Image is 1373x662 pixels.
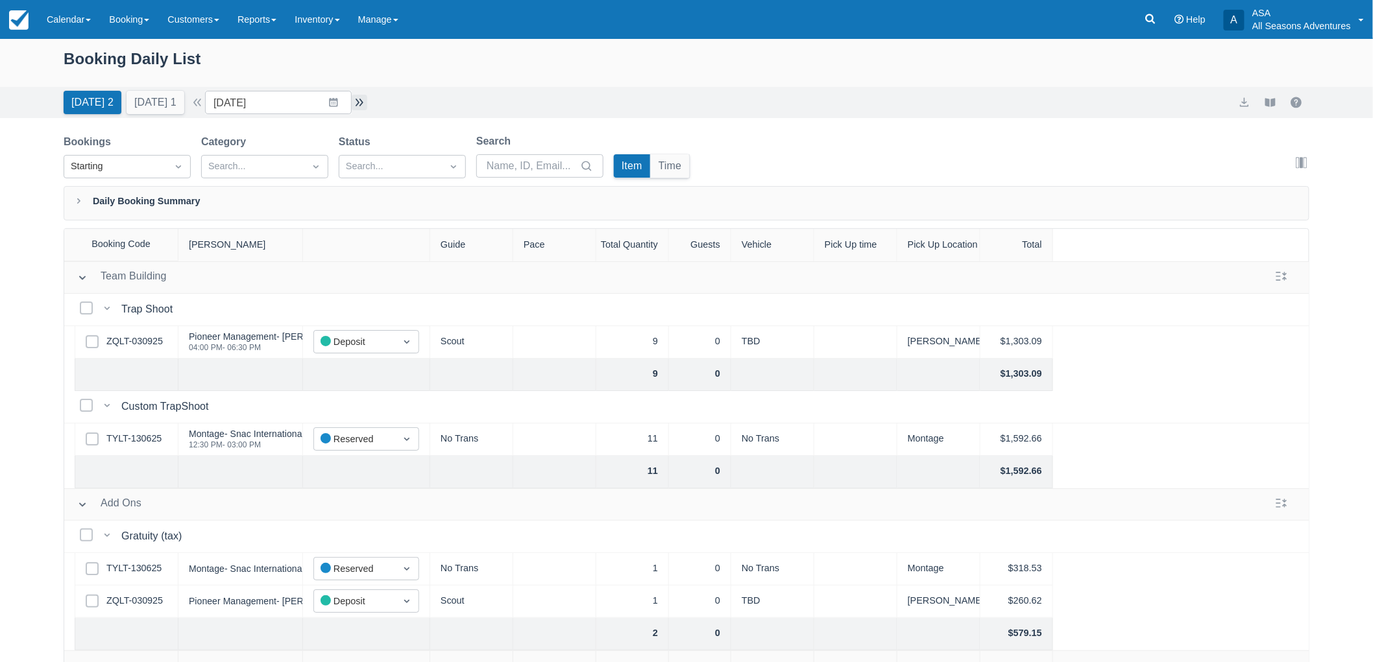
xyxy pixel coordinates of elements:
[731,326,814,359] div: TBD
[121,399,214,414] div: Custom TrapShoot
[189,597,358,606] div: Pioneer Management- [PERSON_NAME]
[669,359,731,391] div: 0
[669,229,731,261] div: Guests
[1237,95,1252,110] button: export
[596,359,669,391] div: 9
[106,594,163,608] a: ZQLT-030925
[172,160,185,173] span: Dropdown icon
[430,423,513,456] div: No Trans
[731,229,814,261] div: Vehicle
[127,91,184,114] button: [DATE] 1
[669,618,731,650] div: 0
[430,585,513,618] div: Scout
[189,332,358,341] div: Pioneer Management- [PERSON_NAME]
[980,326,1053,359] div: $1,303.09
[321,335,389,349] div: Deposit
[731,553,814,585] div: No Trans
[71,160,160,174] div: Starting
[72,266,172,289] button: Team Building
[897,553,980,585] div: Montage
[400,595,413,608] span: Dropdown icon
[897,229,980,261] div: Pick Up Location
[980,585,1053,618] div: $260.62
[121,301,178,317] div: Trap Shoot
[814,229,897,261] div: Pick Up time
[9,10,29,30] img: checkfront-main-nav-mini-logo.png
[321,432,389,447] div: Reserved
[430,553,513,585] div: No Trans
[201,134,251,150] label: Category
[980,618,1053,650] div: $579.15
[64,91,121,114] button: [DATE] 2
[476,134,516,149] label: Search
[980,553,1053,585] div: $318.53
[596,553,669,585] div: 1
[64,134,116,150] label: Bookings
[64,186,1309,220] div: Daily Booking Summary
[669,326,731,359] div: 0
[205,91,352,114] input: Date
[614,154,650,178] button: Item
[596,229,669,261] div: Total Quantity
[980,229,1053,261] div: Total
[596,456,669,488] div: 11
[189,344,358,351] div: 04:00 PM - 06:30 PM
[487,154,577,178] input: Name, ID, Email...
[106,562,162,576] a: TYLT-130625
[1252,6,1351,19] p: ASA
[731,585,814,618] div: TBD
[430,229,513,261] div: Guide
[513,229,596,261] div: Pace
[669,553,731,585] div: 0
[731,423,814,456] div: No Trans
[64,47,1309,84] div: Booking Daily List
[106,432,162,446] a: TYLT-130625
[1224,10,1245,30] div: A
[400,562,413,575] span: Dropdown icon
[596,326,669,359] div: 9
[1186,14,1206,25] span: Help
[121,528,188,544] div: Gratuity (tax)
[897,326,980,359] div: [PERSON_NAME]
[178,229,303,261] div: [PERSON_NAME]
[447,160,460,173] span: Dropdown icon
[1252,19,1351,32] p: All Seasons Adventures
[189,429,304,438] div: Montage- Snac International
[980,456,1053,488] div: $1,592.66
[651,154,690,178] button: Time
[669,585,731,618] div: 0
[321,594,389,609] div: Deposit
[669,423,731,456] div: 0
[897,423,980,456] div: Montage
[1174,15,1184,24] i: Help
[897,585,980,618] div: [PERSON_NAME]
[400,335,413,348] span: Dropdown icon
[400,432,413,445] span: Dropdown icon
[596,618,669,650] div: 2
[321,562,389,576] div: Reserved
[669,456,731,488] div: 0
[189,564,304,573] div: Montage- Snac International
[980,359,1053,391] div: $1,303.09
[980,423,1053,456] div: $1,592.66
[596,423,669,456] div: 11
[72,493,147,516] button: Add Ons
[310,160,322,173] span: Dropdown icon
[106,335,163,349] a: ZQLT-030925
[64,229,178,261] div: Booking Code
[189,441,304,449] div: 12:30 PM - 03:00 PM
[430,326,513,359] div: Scout
[339,134,376,150] label: Status
[596,585,669,618] div: 1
